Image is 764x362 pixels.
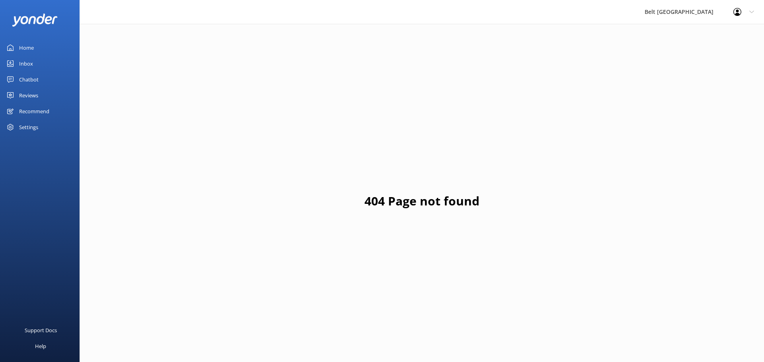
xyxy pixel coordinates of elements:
[19,87,38,103] div: Reviews
[19,56,33,72] div: Inbox
[19,72,39,87] div: Chatbot
[364,192,479,211] h1: 404 Page not found
[19,103,49,119] div: Recommend
[35,338,46,354] div: Help
[25,322,57,338] div: Support Docs
[12,14,58,27] img: yonder-white-logo.png
[19,119,38,135] div: Settings
[19,40,34,56] div: Home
